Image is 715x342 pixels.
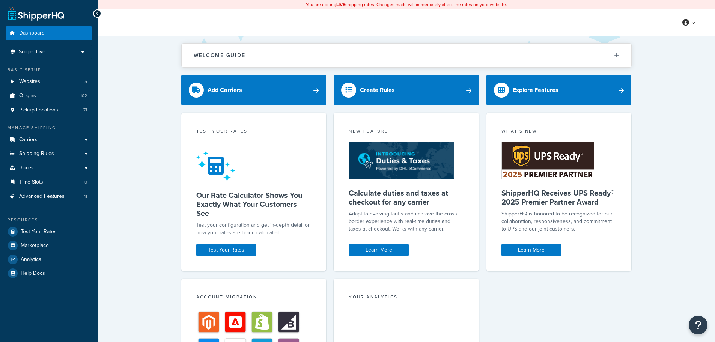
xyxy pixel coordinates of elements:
div: New Feature [349,128,464,136]
span: Scope: Live [19,49,45,55]
a: Create Rules [334,75,479,105]
a: Test Your Rates [196,244,256,256]
span: Time Slots [19,179,43,185]
button: Open Resource Center [689,316,707,334]
div: Test your configuration and get in-depth detail on how your rates are being calculated. [196,221,312,237]
span: Analytics [21,256,41,263]
span: Websites [19,78,40,85]
p: ShipperHQ is honored to be recognized for our collaboration, responsiveness, and commitment to UP... [501,210,617,233]
span: 102 [80,93,87,99]
div: Resources [6,217,92,223]
a: Origins102 [6,89,92,103]
span: 0 [84,179,87,185]
a: Dashboard [6,26,92,40]
a: Carriers [6,133,92,147]
a: Advanced Features11 [6,190,92,203]
span: 71 [83,107,87,113]
a: Learn More [501,244,561,256]
a: Help Docs [6,267,92,280]
span: Advanced Features [19,193,65,200]
span: Carriers [19,137,38,143]
a: Analytics [6,253,92,266]
h5: Our Rate Calculator Shows You Exactly What Your Customers See [196,191,312,218]
li: Pickup Locations [6,103,92,117]
span: Origins [19,93,36,99]
a: Pickup Locations71 [6,103,92,117]
a: Learn More [349,244,409,256]
div: Your Analytics [349,294,464,302]
b: LIVE [336,1,345,8]
span: 11 [84,193,87,200]
a: Time Slots0 [6,175,92,189]
button: Welcome Guide [182,44,631,67]
span: Test Your Rates [21,229,57,235]
li: Origins [6,89,92,103]
h5: ShipperHQ Receives UPS Ready® 2025 Premier Partner Award [501,188,617,206]
a: Websites5 [6,75,92,89]
div: Test your rates [196,128,312,136]
li: Websites [6,75,92,89]
span: Pickup Locations [19,107,58,113]
h5: Calculate duties and taxes at checkout for any carrier [349,188,464,206]
span: Shipping Rules [19,151,54,157]
span: Marketplace [21,243,49,249]
a: Shipping Rules [6,147,92,161]
a: Test Your Rates [6,225,92,238]
h2: Welcome Guide [194,53,245,58]
a: Add Carriers [181,75,327,105]
div: Create Rules [360,85,395,95]
div: Manage Shipping [6,125,92,131]
a: Marketplace [6,239,92,252]
p: Adapt to evolving tariffs and improve the cross-border experience with real-time duties and taxes... [349,210,464,233]
div: Add Carriers [208,85,242,95]
div: What's New [501,128,617,136]
a: Boxes [6,161,92,175]
a: Explore Features [486,75,632,105]
li: Time Slots [6,175,92,189]
span: Help Docs [21,270,45,277]
span: Boxes [19,165,34,171]
div: Explore Features [513,85,558,95]
li: Advanced Features [6,190,92,203]
div: Basic Setup [6,67,92,73]
span: 5 [84,78,87,85]
span: Dashboard [19,30,45,36]
div: Account Migration [196,294,312,302]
